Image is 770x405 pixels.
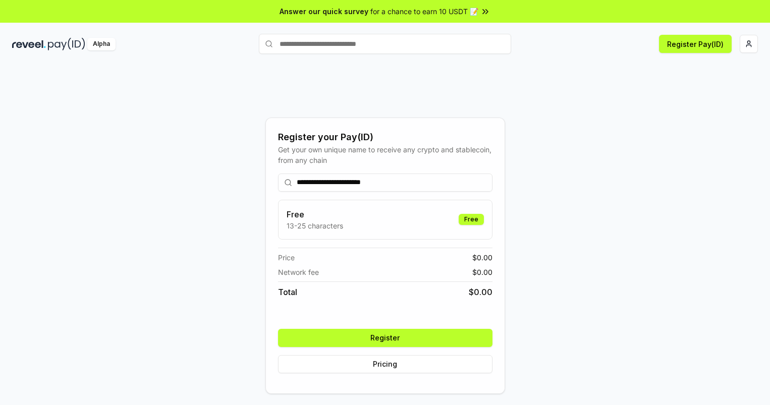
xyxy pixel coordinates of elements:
[278,252,295,263] span: Price
[469,286,492,298] span: $ 0.00
[278,130,492,144] div: Register your Pay(ID)
[472,252,492,263] span: $ 0.00
[12,38,46,50] img: reveel_dark
[278,329,492,347] button: Register
[48,38,85,50] img: pay_id
[472,267,492,277] span: $ 0.00
[278,355,492,373] button: Pricing
[370,6,478,17] span: for a chance to earn 10 USDT 📝
[278,144,492,165] div: Get your own unique name to receive any crypto and stablecoin, from any chain
[87,38,116,50] div: Alpha
[287,208,343,220] h3: Free
[278,267,319,277] span: Network fee
[459,214,484,225] div: Free
[280,6,368,17] span: Answer our quick survey
[659,35,732,53] button: Register Pay(ID)
[278,286,297,298] span: Total
[287,220,343,231] p: 13-25 characters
